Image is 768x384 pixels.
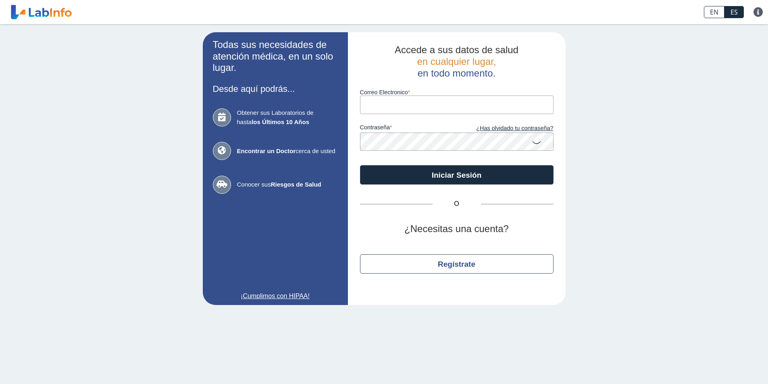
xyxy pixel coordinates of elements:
a: ¿Has olvidado tu contraseña? [457,124,554,133]
button: Iniciar Sesión [360,165,554,185]
label: Correo Electronico [360,89,554,95]
span: Conocer sus [237,180,338,189]
b: Encontrar un Doctor [237,147,296,154]
span: en todo momento. [418,68,495,79]
label: contraseña [360,124,457,133]
button: Regístrate [360,254,554,274]
h3: Desde aquí podrás... [213,84,338,94]
span: en cualquier lugar, [417,56,496,67]
span: O [433,199,481,209]
b: los Últimos 10 Años [252,118,309,125]
span: cerca de usted [237,147,338,156]
b: Riesgos de Salud [271,181,321,188]
a: ¡Cumplimos con HIPAA! [213,291,338,301]
h2: Todas sus necesidades de atención médica, en un solo lugar. [213,39,338,74]
a: ES [724,6,744,18]
span: Obtener sus Laboratorios de hasta [237,108,338,127]
span: Accede a sus datos de salud [395,44,518,55]
a: EN [704,6,724,18]
h2: ¿Necesitas una cuenta? [360,223,554,235]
